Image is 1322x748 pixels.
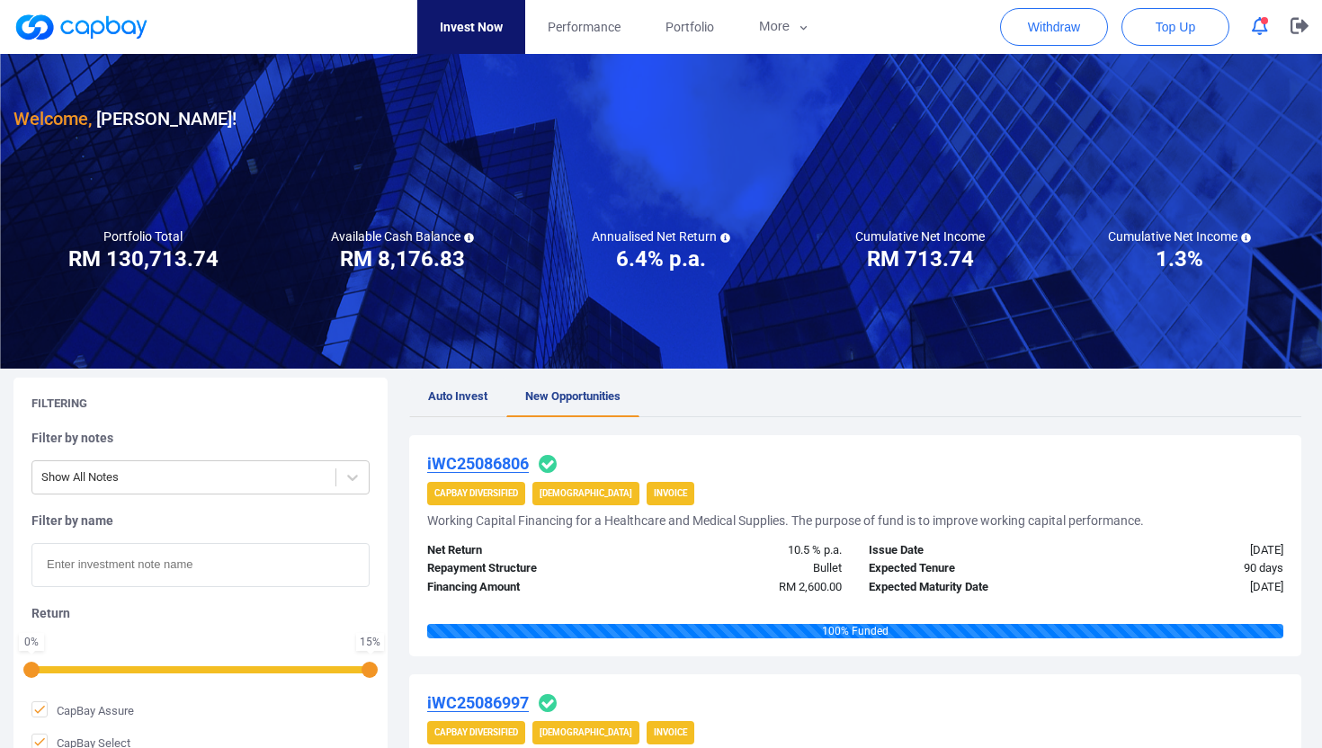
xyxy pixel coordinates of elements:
button: Withdraw [1000,8,1108,46]
strong: CapBay Diversified [434,727,518,737]
div: Net Return [414,541,635,560]
h5: Return [31,605,370,621]
div: 15 % [360,637,380,647]
h3: [PERSON_NAME] ! [13,104,237,133]
div: Expected Tenure [855,559,1076,578]
span: CapBay Assure [31,701,134,719]
div: Repayment Structure [414,559,635,578]
span: Top Up [1156,18,1195,36]
h5: Working Capital Financing for a Healthcare and Medical Supplies. The purpose of fund is to improv... [427,512,1144,529]
div: 100 % Funded [427,624,1283,638]
u: iWC25086997 [427,693,529,712]
strong: Invoice [654,488,687,498]
div: 90 days [1076,559,1298,578]
h3: 6.4% p.a. [616,245,706,273]
span: Performance [548,17,621,37]
div: [DATE] [1076,578,1298,597]
div: [DATE] [1076,541,1298,560]
div: Expected Maturity Date [855,578,1076,597]
span: Portfolio [665,17,714,37]
h5: Filtering [31,396,87,412]
h5: Cumulative Net Income [855,228,985,245]
strong: CapBay Diversified [434,488,518,498]
h3: RM 8,176.83 [340,245,465,273]
h5: Filter by notes [31,430,370,446]
div: 0 % [22,637,40,647]
div: 10.5 % p.a. [635,541,856,560]
h3: RM 130,713.74 [68,245,219,273]
h5: Annualised Net Return [592,228,730,245]
button: Top Up [1121,8,1229,46]
h5: Cumulative Net Income [1108,228,1251,245]
h5: Portfolio Total [103,228,183,245]
h5: Filter by name [31,512,370,529]
div: Bullet [635,559,856,578]
strong: [DEMOGRAPHIC_DATA] [540,727,632,737]
div: Financing Amount [414,578,635,597]
h5: Available Cash Balance [331,228,474,245]
span: RM 2,600.00 [779,580,842,593]
strong: Invoice [654,727,687,737]
strong: [DEMOGRAPHIC_DATA] [540,488,632,498]
span: New Opportunities [525,389,621,403]
input: Enter investment note name [31,543,370,587]
span: Welcome, [13,108,92,129]
span: Auto Invest [428,389,487,403]
u: iWC25086806 [427,454,529,473]
div: Issue Date [855,541,1076,560]
h3: RM 713.74 [867,245,974,273]
h3: 1.3% [1156,245,1203,273]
